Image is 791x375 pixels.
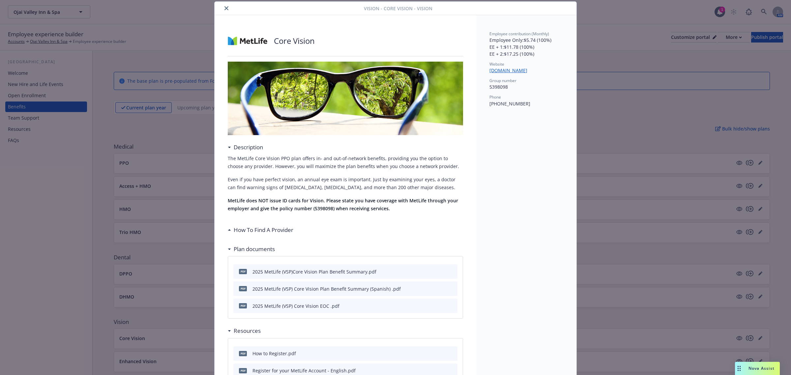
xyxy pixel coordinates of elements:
span: pdf [239,303,247,308]
p: Core Vision [274,35,315,46]
button: download file [438,303,444,309]
button: close [222,4,230,12]
span: Employee contribution (Monthly) [489,31,549,37]
h3: Plan documents [234,245,275,253]
button: download file [438,367,444,374]
p: Employee Only : $5.74 (100%) [489,37,563,43]
span: pdf [239,368,247,373]
button: download file [438,285,444,292]
button: preview file [449,268,455,275]
button: download file [438,350,444,357]
a: [DOMAIN_NAME] [489,67,533,73]
span: pdf [239,269,247,274]
p: 5398098 [489,83,563,90]
img: Metlife Inc [228,31,267,51]
button: preview file [449,350,455,357]
span: Vision - Core Vision - Vision [364,5,432,12]
h3: How To Find A Provider [234,226,293,234]
img: banner [228,62,463,135]
div: Drag to move [735,362,743,375]
p: EE + 2 : $17.25 (100%) [489,50,563,57]
div: How To Find A Provider [228,226,293,234]
span: Phone [489,94,501,100]
p: The MetLife Core Vision PPO plan offers in- and out-of-network benefits, providing you the option... [228,155,463,170]
button: download file [438,268,444,275]
div: Register for your MetLife Account - English.pdf [252,367,356,374]
div: Description [228,143,263,152]
span: pdf [239,351,247,356]
span: pdf [239,286,247,291]
div: 2025 MetLife (VSP) Core Vision EOC .pdf [252,303,339,309]
button: preview file [449,285,455,292]
div: Plan documents [228,245,275,253]
p: EE + 1 : $11.78 (100%) [489,43,563,50]
button: preview file [449,367,455,374]
span: Website [489,61,504,67]
div: Resources [228,327,261,335]
strong: MetLife does NOT issue ID cards for Vision. Please state you have coverage with MetLife through y... [228,197,458,212]
span: Group number [489,78,516,83]
div: 2025 MetLife (VSP)Core Vision Plan Benefit Summary.pdf [252,268,376,275]
h3: Resources [234,327,261,335]
button: preview file [449,303,455,309]
h3: Description [234,143,263,152]
div: 2025 MetLife (VSP) Core Vision Plan Benefit Summary (Spanish) .pdf [252,285,401,292]
p: [PHONE_NUMBER] [489,100,563,107]
p: Even if you have perfect vision, an annual eye exam is important. Just by examining your eyes, a ... [228,176,463,191]
span: Nova Assist [748,365,775,371]
div: How to Register.pdf [252,350,296,357]
button: Nova Assist [735,362,780,375]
